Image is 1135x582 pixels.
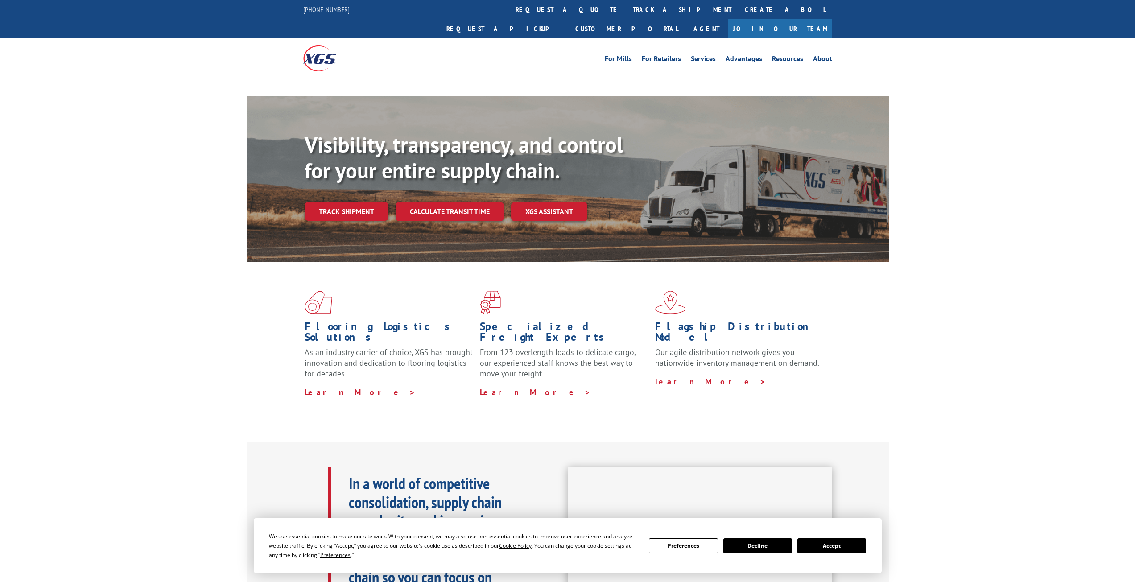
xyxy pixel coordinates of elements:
[691,55,716,65] a: Services
[305,347,473,379] span: As an industry carrier of choice, XGS has brought innovation and dedication to flooring logistics...
[726,55,762,65] a: Advantages
[320,551,351,559] span: Preferences
[655,291,686,314] img: xgs-icon-flagship-distribution-model-red
[305,387,416,397] a: Learn More >
[480,387,591,397] a: Learn More >
[303,5,350,14] a: [PHONE_NUMBER]
[605,55,632,65] a: For Mills
[655,321,824,347] h1: Flagship Distribution Model
[499,542,532,549] span: Cookie Policy
[642,55,681,65] a: For Retailers
[305,202,388,221] a: Track shipment
[797,538,866,553] button: Accept
[305,321,473,347] h1: Flooring Logistics Solutions
[723,538,792,553] button: Decline
[649,538,718,553] button: Preferences
[480,347,648,387] p: From 123 overlength loads to delicate cargo, our experienced staff knows the best way to move you...
[440,19,569,38] a: Request a pickup
[655,376,766,387] a: Learn More >
[569,19,685,38] a: Customer Portal
[511,202,587,221] a: XGS ASSISTANT
[305,131,623,184] b: Visibility, transparency, and control for your entire supply chain.
[396,202,504,221] a: Calculate transit time
[269,532,638,560] div: We use essential cookies to make our site work. With your consent, we may also use non-essential ...
[305,291,332,314] img: xgs-icon-total-supply-chain-intelligence-red
[655,347,819,368] span: Our agile distribution network gives you nationwide inventory management on demand.
[480,291,501,314] img: xgs-icon-focused-on-flooring-red
[254,518,882,573] div: Cookie Consent Prompt
[772,55,803,65] a: Resources
[728,19,832,38] a: Join Our Team
[813,55,832,65] a: About
[480,321,648,347] h1: Specialized Freight Experts
[685,19,728,38] a: Agent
